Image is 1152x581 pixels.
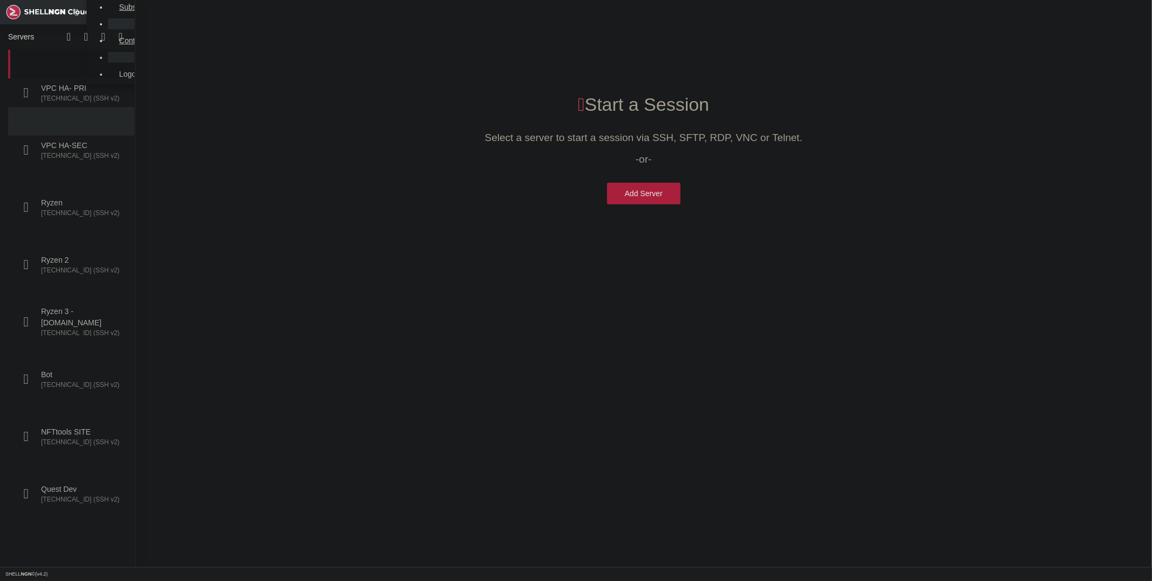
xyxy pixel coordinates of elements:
[8,365,123,393] a: Bot [TECHNICAL_ID] (SSH v2)
[8,336,134,393] li: Bot [TECHNICAL_ID] (SSH v2)
[8,78,123,107] a: VPC HA- PRI [TECHNICAL_ID] (SSH v2)
[35,571,48,577] span: 4.2.0
[21,571,32,577] b: NGN
[41,438,123,447] span: [TECHNICAL_ID] (SSH v2)
[8,279,134,336] li: Ryzen 3 - [DOMAIN_NAME] [TECHNICAL_ID] (SSH v2)
[41,329,123,338] span: [TECHNICAL_ID] (SSH v2)
[41,83,123,94] span: VPC HA- PRI
[41,94,123,103] span: [TECHNICAL_ID] (SSH v2)
[41,209,123,218] span: [TECHNICAL_ID] (SSH v2)
[8,250,123,279] a: Ryzen 2 [TECHNICAL_ID] (SSH v2)
[41,197,123,209] span: Ryzen
[41,140,123,151] span: VPC HA-SEC
[8,308,123,336] a: Ryzen 3 - [DOMAIN_NAME] [TECHNICAL_ID] (SSH v2)
[8,164,134,222] li: Ryzen [TECHNICAL_ID] (SSH v2)
[8,451,134,508] li: Quest Dev [TECHNICAL_ID] (SSH v2)
[8,479,123,508] a: Quest Dev [TECHNICAL_ID] (SSH v2)
[8,222,134,279] li: Ryzen 2 [TECHNICAL_ID] (SSH v2)
[41,306,123,329] span: Ryzen 3 - [DOMAIN_NAME]
[41,369,123,380] span: Bot
[6,5,90,19] img: Shellngn
[41,151,123,161] span: [TECHNICAL_ID] (SSH v2)
[41,266,123,275] span: [TECHNICAL_ID] (SSH v2)
[41,426,123,438] span: NFTtools SITE
[8,422,123,451] a: NFTtools SITE [TECHNICAL_ID] (SSH v2)
[8,393,134,451] li: NFTtools SITE [TECHNICAL_ID] (SSH v2)
[625,188,663,199] div: Add Server
[41,484,123,495] span: Quest Dev
[8,193,123,222] a: Ryzen [TECHNICAL_ID] (SSH v2)
[68,3,86,22] span: Collapse Menu
[585,94,710,115] span: Start a Session
[8,31,53,42] span: Servers
[8,50,134,107] li: VPC HA- PRI [TECHNICAL_ID] (SSH v2)
[578,94,584,115] span: 
[8,136,123,164] a: VPC HA-SEC [TECHNICAL_ID] (SSH v2)
[41,380,123,390] span: [TECHNICAL_ID] (SSH v2)
[8,107,134,164] li: VPC HA-SEC [TECHNICAL_ID] (SSH v2)
[5,572,48,577] span: SHELL ©
[41,495,123,504] span: [TECHNICAL_ID] (SSH v2)
[41,255,123,266] span: Ryzen 2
